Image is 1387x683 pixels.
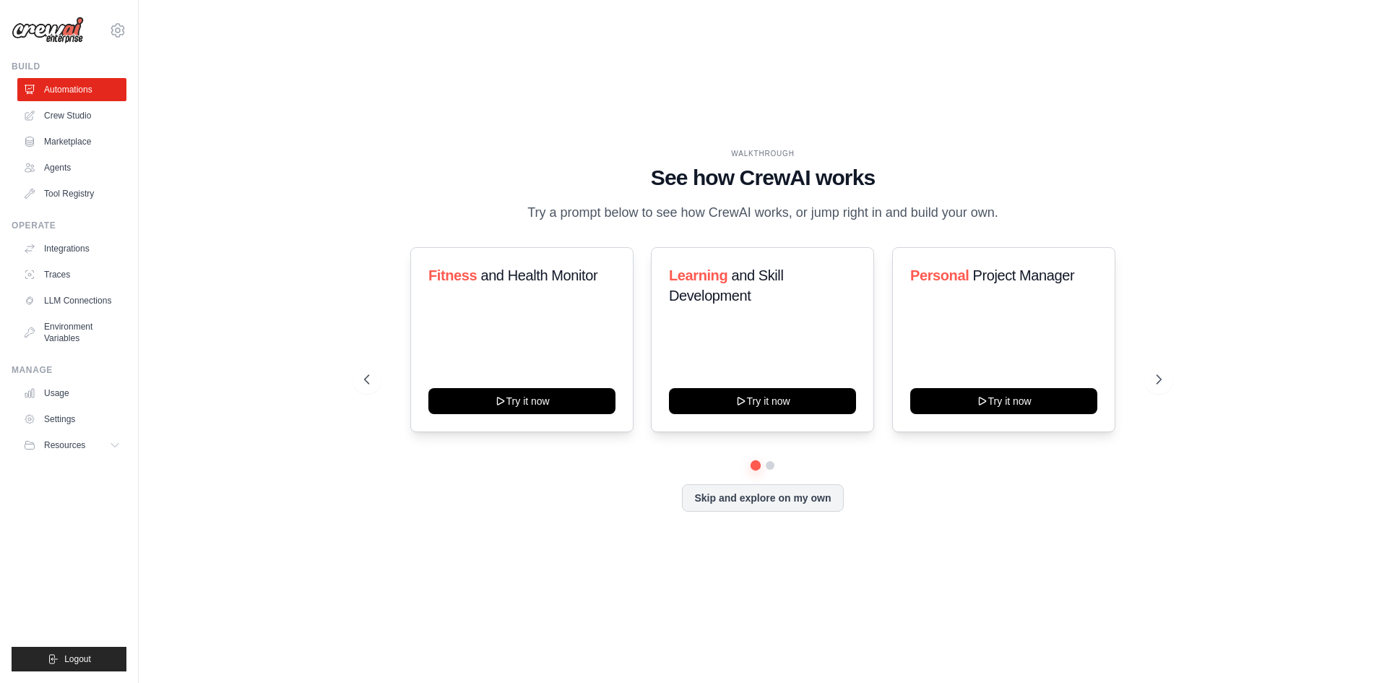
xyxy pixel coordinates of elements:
span: and Skill Development [669,267,783,304]
span: and Health Monitor [480,267,597,283]
a: Environment Variables [17,315,126,350]
a: Integrations [17,237,126,260]
a: LLM Connections [17,289,126,312]
p: Try a prompt below to see how CrewAI works, or jump right in and build your own. [520,202,1006,223]
a: Crew Studio [17,104,126,127]
button: Try it now [669,388,856,414]
h1: See how CrewAI works [364,165,1162,191]
button: Logout [12,647,126,671]
div: Build [12,61,126,72]
button: Try it now [910,388,1097,414]
span: Learning [669,267,727,283]
span: Project Manager [972,267,1074,283]
a: Traces [17,263,126,286]
a: Usage [17,382,126,405]
div: WALKTHROUGH [364,148,1162,159]
div: Manage [12,364,126,376]
a: Automations [17,78,126,101]
button: Skip and explore on my own [682,484,843,512]
a: Agents [17,156,126,179]
div: Operate [12,220,126,231]
span: Resources [44,439,85,451]
span: Personal [910,267,969,283]
a: Marketplace [17,130,126,153]
iframe: Chat Widget [1315,614,1387,683]
span: Fitness [428,267,477,283]
img: Logo [12,17,84,44]
button: Resources [17,434,126,457]
button: Try it now [428,388,615,414]
a: Tool Registry [17,182,126,205]
span: Logout [64,653,91,665]
a: Settings [17,408,126,431]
